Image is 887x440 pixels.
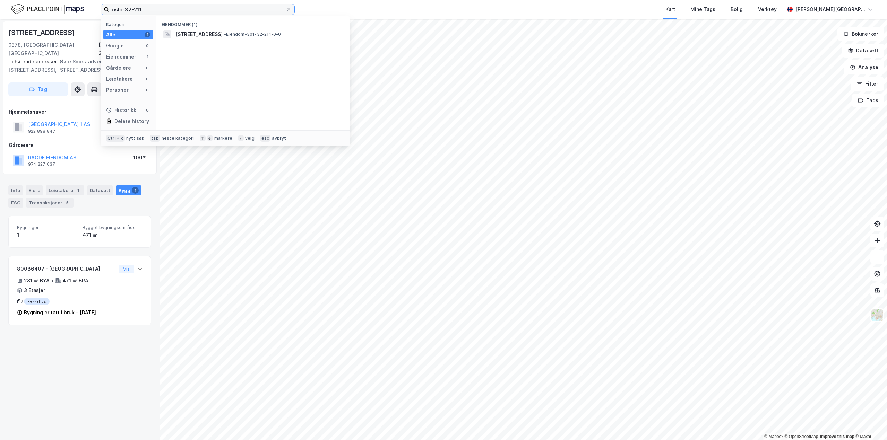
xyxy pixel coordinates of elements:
[156,16,350,29] div: Eiendommer (1)
[106,135,125,142] div: Ctrl + k
[75,187,81,194] div: 1
[28,161,55,167] div: 974 227 037
[126,135,145,141] div: nytt søk
[106,75,133,83] div: Leietakere
[28,129,55,134] div: 922 898 847
[106,30,115,39] div: Alle
[145,87,150,93] div: 0
[133,153,147,162] div: 100%
[83,231,143,239] div: 471 ㎡
[106,53,136,61] div: Eiendommer
[8,82,68,96] button: Tag
[119,265,134,273] button: Vis
[24,308,96,317] div: Bygning er tatt i bruk - [DATE]
[98,41,151,58] div: [GEOGRAPHIC_DATA], 32/211
[62,276,88,285] div: 471 ㎡ BRA
[8,198,23,208] div: ESG
[150,135,160,142] div: tab
[106,86,129,94] div: Personer
[175,30,223,38] span: [STREET_ADDRESS]
[132,187,139,194] div: 1
[145,43,150,49] div: 0
[9,108,151,116] div: Hjemmelshaver
[106,64,131,72] div: Gårdeiere
[106,106,136,114] div: Historikk
[145,54,150,60] div: 1
[8,27,76,38] div: [STREET_ADDRESS]
[731,5,743,14] div: Bolig
[8,59,60,64] span: Tilhørende adresser:
[224,32,226,37] span: •
[8,58,146,74] div: Øvre Smestadvei 1b, [STREET_ADDRESS], [STREET_ADDRESS]
[24,276,50,285] div: 281 ㎡ BYA
[260,135,271,142] div: esc
[17,225,77,230] span: Bygninger
[64,199,71,206] div: 5
[9,141,151,149] div: Gårdeiere
[83,225,143,230] span: Bygget bygningsområde
[109,4,286,15] input: Søk på adresse, matrikkel, gårdeiere, leietakere eller personer
[785,434,818,439] a: OpenStreetMap
[145,32,150,37] div: 1
[26,198,74,208] div: Transaksjoner
[145,76,150,82] div: 0
[690,5,715,14] div: Mine Tags
[162,135,194,141] div: neste kategori
[795,5,865,14] div: [PERSON_NAME][GEOGRAPHIC_DATA]
[8,185,23,195] div: Info
[837,27,884,41] button: Bokmerker
[116,185,141,195] div: Bygg
[145,107,150,113] div: 0
[272,135,286,141] div: avbryt
[106,42,124,50] div: Google
[842,44,884,58] button: Datasett
[844,60,884,74] button: Analyse
[26,185,43,195] div: Eiere
[245,135,255,141] div: velg
[852,94,884,107] button: Tags
[224,32,281,37] span: Eiendom • 301-32-211-0-0
[214,135,232,141] div: markere
[8,41,98,58] div: 0378, [GEOGRAPHIC_DATA], [GEOGRAPHIC_DATA]
[114,117,149,125] div: Delete history
[871,309,884,322] img: Z
[764,434,783,439] a: Mapbox
[87,185,113,195] div: Datasett
[106,22,153,27] div: Kategori
[145,65,150,71] div: 0
[51,278,54,283] div: •
[17,231,77,239] div: 1
[665,5,675,14] div: Kart
[46,185,84,195] div: Leietakere
[851,77,884,91] button: Filter
[852,407,887,440] iframe: Chat Widget
[17,265,116,273] div: 80086407 - [GEOGRAPHIC_DATA]
[11,3,84,15] img: logo.f888ab2527a4732fd821a326f86c7f29.svg
[24,286,45,294] div: 3 Etasjer
[820,434,854,439] a: Improve this map
[758,5,777,14] div: Verktøy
